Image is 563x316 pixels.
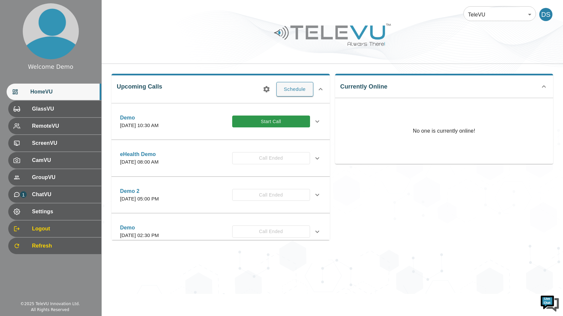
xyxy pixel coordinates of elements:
span: CamVU [32,156,96,164]
span: HomeVU [30,88,96,96]
div: TeleVU [463,5,536,24]
p: Demo [120,114,159,122]
div: © 2025 TeleVU Innovation Ltd. [20,301,80,307]
span: Logout [32,225,96,233]
div: RemoteVU [8,118,101,134]
div: DS [539,8,552,21]
span: ScreenVU [32,139,96,147]
div: CamVU [8,152,101,169]
p: Demo 2 [120,187,159,195]
div: GlassVU [8,101,101,117]
div: 1ChatVU [8,186,101,203]
span: RemoteVU [32,122,96,130]
p: Demo [120,224,159,232]
button: Start Call [232,116,310,128]
div: All Rights Reserved [31,307,69,313]
p: [DATE] 02:30 PM [120,232,159,239]
p: [DATE] 08:00 AM [120,158,159,166]
div: GroupVU [8,169,101,186]
span: GlassVU [32,105,96,113]
div: Welcome Demo [28,63,74,71]
p: [DATE] 05:00 PM [120,195,159,203]
p: No one is currently online! [413,98,475,164]
img: Chat Widget [540,293,560,313]
div: Demo[DATE] 02:30 PMCall Ended [115,220,327,243]
span: Settings [32,208,96,216]
img: profile.png [23,3,79,59]
button: Schedule [276,82,313,96]
div: Demo[DATE] 10:30 AMStart Call [115,110,327,133]
div: eHealth Demo[DATE] 08:00 AMCall Ended [115,146,327,170]
span: ChatVU [32,191,96,198]
div: Settings [8,203,101,220]
div: Demo 2[DATE] 05:00 PMCall Ended [115,183,327,207]
p: 1 [20,191,27,198]
img: Logo [273,21,392,48]
div: Refresh [8,238,101,254]
div: HomeVU [7,84,101,100]
p: eHealth Demo [120,150,159,158]
div: Logout [8,221,101,237]
div: ScreenVU [8,135,101,151]
span: GroupVU [32,173,96,181]
span: Refresh [32,242,96,250]
p: [DATE] 10:30 AM [120,122,159,129]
